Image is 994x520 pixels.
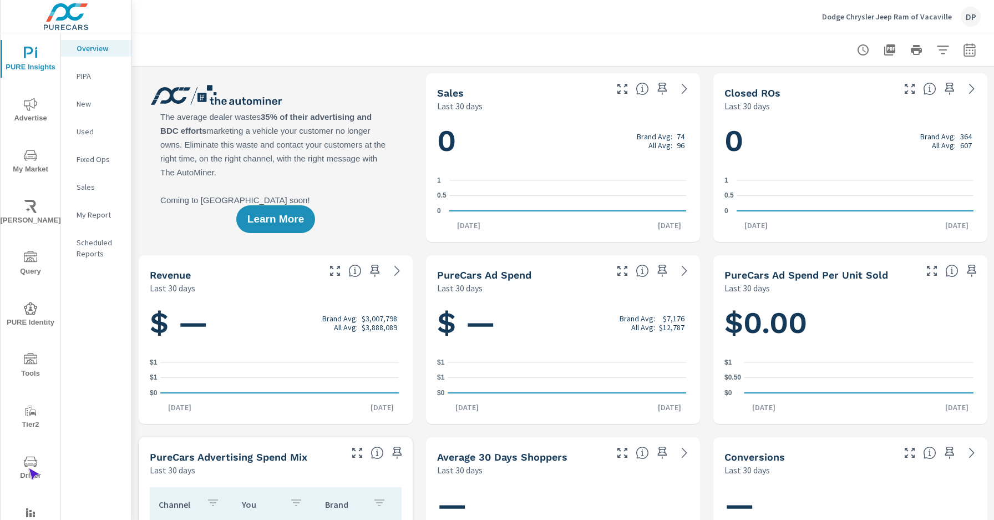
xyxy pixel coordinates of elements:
span: Save this to your personalized report [653,262,671,280]
text: 0 [437,207,441,215]
span: Tools [4,353,57,380]
span: Advertise [4,98,57,125]
button: Make Fullscreen [901,80,919,98]
p: Brand [325,499,364,510]
p: Fixed Ops [77,154,123,165]
text: 1 [437,176,441,184]
p: $12,787 [659,323,684,332]
button: Apply Filters [932,39,954,61]
p: [DATE] [737,220,775,231]
span: Number of vehicles sold by the dealership over the selected date range. [Source: This data is sou... [636,82,649,95]
div: My Report [61,206,131,223]
span: Save this to your personalized report [653,444,671,462]
h5: PureCars Ad Spend [437,269,531,281]
div: Sales [61,179,131,195]
div: Scheduled Reports [61,234,131,262]
p: Last 30 days [150,281,195,295]
p: All Avg: [631,323,655,332]
p: [DATE] [937,220,976,231]
p: Channel [159,499,197,510]
h5: Average 30 Days Shoppers [437,451,567,463]
div: Used [61,123,131,140]
span: Learn More [247,214,304,224]
p: Brand Avg: [322,314,358,323]
p: Used [77,126,123,137]
p: Last 30 days [437,99,483,113]
p: Last 30 days [437,463,483,477]
span: Query [4,251,57,278]
button: Make Fullscreen [348,444,366,462]
text: $1 [437,374,445,382]
h5: Revenue [150,269,191,281]
p: You [242,499,281,510]
p: All Avg: [932,141,956,150]
text: $1 [724,359,732,366]
p: Brand Avg: [920,132,956,141]
h1: 0 [437,122,689,160]
text: 0.5 [724,192,734,200]
h5: PureCars Ad Spend Per Unit Sold [724,269,888,281]
p: Brand Avg: [637,132,672,141]
text: $1 [150,374,158,382]
div: Fixed Ops [61,151,131,168]
a: See more details in report [963,444,981,462]
p: Scheduled Reports [77,237,123,259]
span: PURE Insights [4,47,57,74]
a: See more details in report [388,262,406,280]
text: 1 [724,176,728,184]
span: PURE Identity [4,302,57,329]
p: New [77,98,123,109]
p: 607 [960,141,972,150]
p: [DATE] [448,402,486,413]
p: 364 [960,132,972,141]
button: Make Fullscreen [613,80,631,98]
p: My Report [77,209,123,220]
p: Last 30 days [724,463,770,477]
div: DP [961,7,981,27]
div: New [61,95,131,112]
p: All Avg: [648,141,672,150]
span: The number of dealer-specified goals completed by a visitor. [Source: This data is provided by th... [923,446,936,460]
span: Save this to your personalized report [653,80,671,98]
p: [DATE] [363,402,402,413]
text: 0.5 [437,192,447,200]
h1: $0.00 [724,304,976,342]
span: [PERSON_NAME] [4,200,57,227]
a: See more details in report [676,262,693,280]
button: Make Fullscreen [901,444,919,462]
h1: 0 [724,122,976,160]
span: Save this to your personalized report [941,444,958,462]
p: All Avg: [334,323,358,332]
button: Make Fullscreen [326,262,344,280]
p: [DATE] [650,220,689,231]
text: $0 [150,389,158,397]
button: Print Report [905,39,927,61]
h5: PureCars Advertising Spend Mix [150,451,307,463]
p: 74 [677,132,684,141]
span: Total sales revenue over the selected date range. [Source: This data is sourced from the dealer’s... [348,264,362,277]
p: PIPA [77,70,123,82]
p: $3,888,089 [362,323,397,332]
p: Last 30 days [724,99,770,113]
a: See more details in report [676,444,693,462]
p: Last 30 days [150,463,195,477]
p: [DATE] [744,402,783,413]
span: Save this to your personalized report [941,80,958,98]
span: Driver [4,455,57,482]
h1: $ — [150,304,402,342]
p: Sales [77,181,123,193]
span: My Market [4,149,57,176]
span: Total cost of media for all PureCars channels for the selected dealership group over the selected... [636,264,649,277]
span: Save this to your personalized report [388,444,406,462]
p: Last 30 days [437,281,483,295]
text: $0.50 [724,374,741,382]
a: See more details in report [963,80,981,98]
p: Brand Avg: [620,314,655,323]
span: A rolling 30 day total of daily Shoppers on the dealership website, averaged over the selected da... [636,446,649,460]
button: "Export Report to PDF" [879,39,901,61]
button: Make Fullscreen [613,444,631,462]
p: Last 30 days [724,281,770,295]
p: [DATE] [937,402,976,413]
p: [DATE] [449,220,488,231]
p: $3,007,798 [362,314,397,323]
